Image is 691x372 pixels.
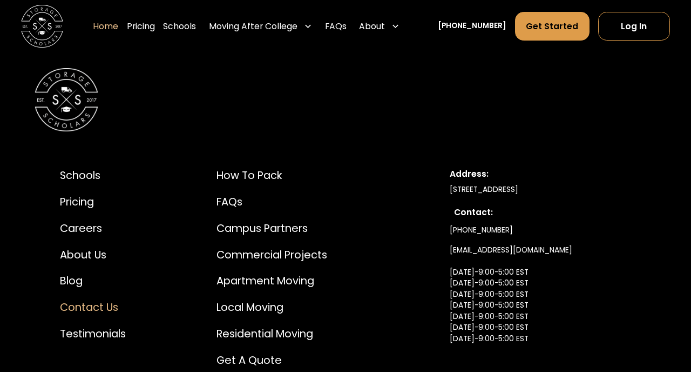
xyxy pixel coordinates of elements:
a: Contact Us [60,300,126,315]
div: Address: [450,168,631,181]
div: About [355,12,404,42]
a: FAQs [216,194,327,210]
a: Pricing [127,12,155,42]
div: [STREET_ADDRESS] [450,184,631,196]
a: Log In [598,12,670,41]
a: Home [93,12,118,42]
a: Testimonials [60,326,126,342]
div: Moving After College [209,20,297,33]
a: Campus Partners [216,221,327,236]
div: Contact: [454,206,627,219]
a: About Us [60,247,126,263]
a: Schools [163,12,196,42]
a: Schools [60,168,126,183]
a: Residential Moving [216,326,327,342]
a: Commercial Projects [216,247,327,263]
a: How to Pack [216,168,327,183]
a: [EMAIL_ADDRESS][DOMAIN_NAME][DATE]-9:00-5:00 EST[DATE]-9:00-5:00 EST[DATE]-9:00-5:00 EST[DATE]-9:... [450,241,572,371]
a: Apartment Moving [216,273,327,289]
a: Careers [60,221,126,236]
a: FAQs [325,12,347,42]
div: About [359,20,385,33]
a: Blog [60,273,126,289]
img: Storage Scholars Logomark. [35,68,98,132]
a: [PHONE_NUMBER] [438,21,506,32]
a: Pricing [60,194,126,210]
img: Storage Scholars main logo [21,5,63,48]
a: Get a Quote [216,353,327,368]
div: Moving After College [205,12,316,42]
a: Get Started [515,12,590,41]
a: home [21,5,63,48]
a: [PHONE_NUMBER] [450,221,513,241]
a: Local Moving [216,300,327,315]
